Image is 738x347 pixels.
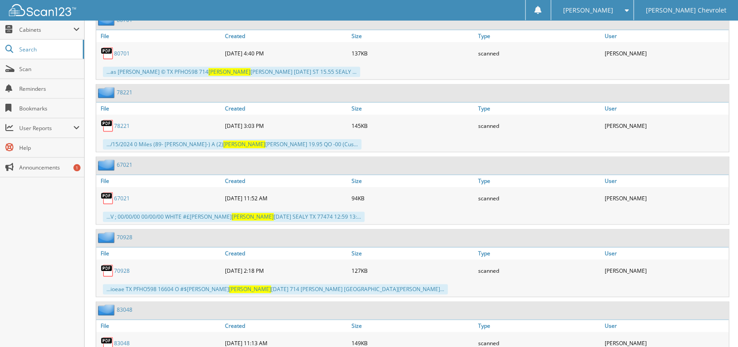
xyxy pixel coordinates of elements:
[349,30,476,42] a: Size
[229,285,271,293] span: [PERSON_NAME]
[96,102,223,114] a: File
[101,119,114,132] img: PDF.png
[117,306,132,313] a: 83048
[223,30,349,42] a: Created
[96,247,223,259] a: File
[96,30,223,42] a: File
[349,320,476,332] a: Size
[117,89,132,96] a: 78221
[232,213,274,220] span: [PERSON_NAME]
[19,144,80,152] span: Help
[602,247,729,259] a: User
[223,117,349,135] div: [DATE] 3:03 PM
[98,232,117,243] img: folder2.png
[103,212,365,222] div: ...V ; 00/00/00 00/00/00 WHITE #£[PERSON_NAME] [DATE] SEALY TX 77474 12:59 13:...
[349,175,476,187] a: Size
[223,175,349,187] a: Created
[98,304,117,315] img: folder2.png
[602,117,729,135] div: [PERSON_NAME]
[96,175,223,187] a: File
[349,102,476,114] a: Size
[349,262,476,279] div: 127KB
[103,139,361,149] div: .../15/2024 0 Miles (89- [PERSON_NAME]-) A (2) [PERSON_NAME] 19.95 QO -00 (Cus...
[19,85,80,93] span: Reminders
[114,267,130,275] a: 70928
[223,140,265,148] span: [PERSON_NAME]
[9,4,76,16] img: scan123-logo-white.svg
[602,262,729,279] div: [PERSON_NAME]
[114,339,130,347] a: 83048
[349,247,476,259] a: Size
[19,26,73,34] span: Cabinets
[96,320,223,332] a: File
[114,50,130,57] a: 80701
[475,189,602,207] div: scanned
[117,233,132,241] a: 70928
[602,189,729,207] div: [PERSON_NAME]
[223,189,349,207] div: [DATE] 11:52 AM
[114,122,130,130] a: 78221
[73,164,81,171] div: 1
[475,44,602,62] div: scanned
[114,195,130,202] a: 67021
[223,102,349,114] a: Created
[602,30,729,42] a: User
[349,44,476,62] div: 137KB
[693,304,738,347] iframe: Chat Widget
[349,117,476,135] div: 145KB
[208,68,250,76] span: [PERSON_NAME]
[101,191,114,205] img: PDF.png
[103,67,360,77] div: ...as [PERSON_NAME] © TX PFHOS98 714 [PERSON_NAME] [DATE] ST 15.55 SEALY ...
[475,117,602,135] div: scanned
[602,175,729,187] a: User
[223,247,349,259] a: Created
[19,124,73,132] span: User Reports
[98,159,117,170] img: folder2.png
[602,102,729,114] a: User
[103,284,448,294] div: ...ioeae TX PFHO598 16604 O #$[PERSON_NAME] [DATE] 714 [PERSON_NAME] [GEOGRAPHIC_DATA][PERSON_NAM...
[475,320,602,332] a: Type
[101,264,114,277] img: PDF.png
[223,44,349,62] div: [DATE] 4:40 PM
[646,8,726,13] span: [PERSON_NAME] Chevrolet
[98,87,117,98] img: folder2.png
[19,65,80,73] span: Scan
[602,44,729,62] div: [PERSON_NAME]
[475,175,602,187] a: Type
[475,247,602,259] a: Type
[19,105,80,112] span: Bookmarks
[475,30,602,42] a: Type
[475,102,602,114] a: Type
[19,46,78,53] span: Search
[563,8,613,13] span: [PERSON_NAME]
[223,320,349,332] a: Created
[349,189,476,207] div: 94KB
[223,262,349,279] div: [DATE] 2:18 PM
[602,320,729,332] a: User
[19,164,80,171] span: Announcements
[475,262,602,279] div: scanned
[101,47,114,60] img: PDF.png
[117,161,132,169] a: 67021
